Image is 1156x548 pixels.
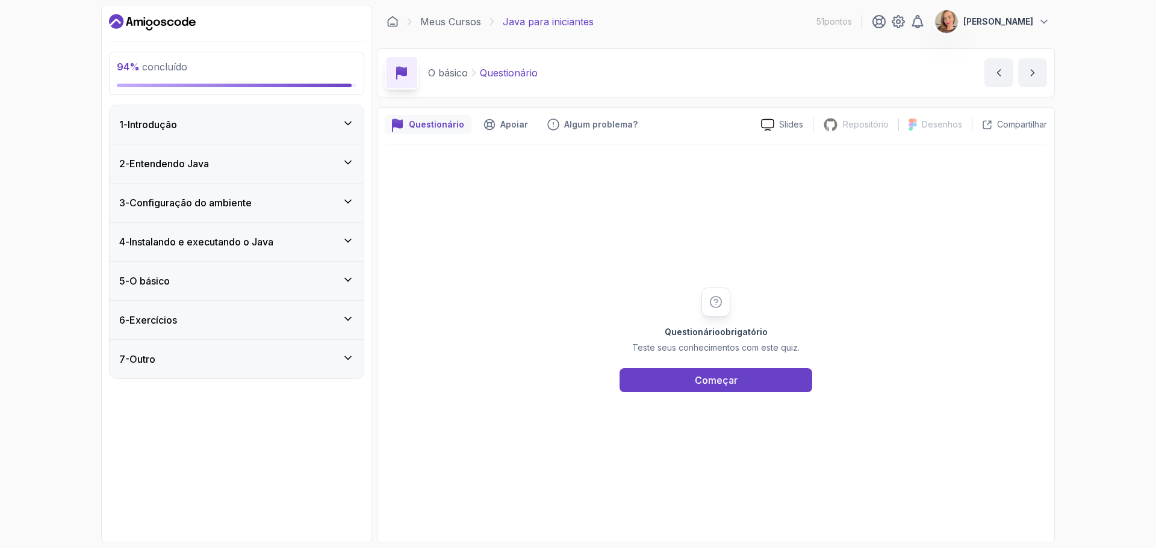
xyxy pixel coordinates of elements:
[125,236,129,248] font: -
[779,119,803,129] font: Slides
[816,16,824,26] font: 51
[129,236,273,248] font: Instalando e executando o Java
[129,314,177,326] font: Exercícios
[119,119,123,131] font: 1
[110,105,364,144] button: 1-Introdução
[129,61,140,73] font: %
[935,10,958,33] img: imagem de perfil do usuário
[109,13,196,32] a: Painel
[117,61,129,73] font: 94
[125,314,129,326] font: -
[119,236,125,248] font: 4
[564,119,638,129] font: Algum problema?
[922,119,962,129] font: Desenhos
[824,16,852,26] font: pontos
[420,16,481,28] font: Meus Cursos
[129,158,209,170] font: Entendendo Java
[503,16,594,28] font: Java para iniciantes
[385,115,471,134] button: botão de teste
[620,368,812,392] button: Começar
[665,327,720,337] font: Questionário
[476,115,535,134] button: Botão de suporte
[963,16,1033,28] p: [PERSON_NAME]
[972,119,1047,131] button: Compartilhar
[843,119,889,129] font: Repositório
[409,119,464,129] font: Questionário
[110,340,364,378] button: 7-Outro
[632,342,800,353] font: Teste seus conhecimentos com este quiz.
[500,119,528,129] font: Apoiar
[110,262,364,300] button: 5-O básico
[110,183,364,222] button: 3-Configuração do ambiente
[125,197,129,209] font: -
[110,301,364,339] button: 6-Exercícios
[480,67,538,79] font: Questionário
[387,16,399,28] a: Painel
[110,144,364,183] button: 2-Entendendo Java
[128,119,177,131] font: Introdução
[119,158,125,170] font: 2
[540,115,645,134] button: Botão de feedback
[1018,58,1047,87] button: próximo conteúdo
[123,119,128,131] font: -
[934,10,1050,34] button: imagem de perfil do usuário[PERSON_NAME]
[119,275,125,287] font: 5
[751,119,813,131] a: Slides
[119,352,155,366] h3: 7 - Outro
[125,275,129,287] font: -
[119,197,125,209] font: 3
[142,61,187,73] font: concluído
[119,314,125,326] font: 6
[997,119,1047,129] font: Compartilhar
[984,58,1013,87] button: conteúdo anterior
[420,14,481,29] a: Meus Cursos
[129,197,252,209] font: Configuração do ambiente
[125,158,129,170] font: -
[129,275,170,287] font: O básico
[110,223,364,261] button: 4-Instalando e executando o Java
[720,327,768,337] font: obrigatório
[428,67,468,79] font: O básico
[695,374,738,386] font: Começar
